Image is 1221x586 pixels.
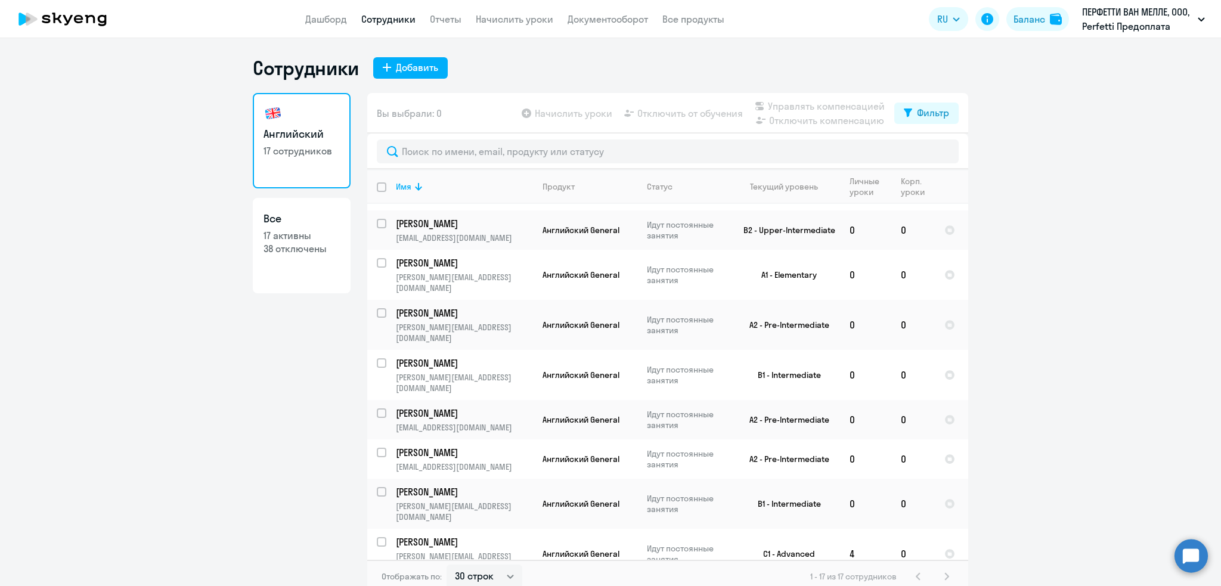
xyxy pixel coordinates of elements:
p: Идут постоянные занятия [647,543,729,565]
p: Идут постоянные занятия [647,493,729,514]
td: 0 [840,439,891,479]
button: Балансbalance [1006,7,1069,31]
td: A1 - Elementary [729,250,840,300]
p: [EMAIL_ADDRESS][DOMAIN_NAME] [396,422,532,433]
p: [PERSON_NAME][EMAIL_ADDRESS][DOMAIN_NAME] [396,551,532,572]
span: Английский General [543,454,619,464]
td: B2 - Upper-Intermediate [729,210,840,250]
a: [PERSON_NAME] [396,535,532,548]
p: Идут постоянные занятия [647,219,729,241]
td: B1 - Intermediate [729,350,840,400]
td: 0 [891,210,935,250]
span: Английский General [543,225,619,235]
p: [PERSON_NAME] [396,306,531,320]
a: Дашборд [305,13,347,25]
p: Идут постоянные занятия [647,314,729,336]
p: 38 отключены [264,242,340,255]
td: 0 [891,250,935,300]
div: Продукт [543,181,575,192]
button: RU [929,7,968,31]
img: balance [1050,13,1062,25]
td: 0 [891,350,935,400]
p: [PERSON_NAME] [396,356,531,370]
p: [PERSON_NAME][EMAIL_ADDRESS][DOMAIN_NAME] [396,501,532,522]
td: A2 - Pre-Intermediate [729,439,840,479]
p: [PERSON_NAME][EMAIL_ADDRESS][DOMAIN_NAME] [396,372,532,393]
div: Фильтр [917,106,949,120]
td: 0 [840,250,891,300]
td: 0 [840,300,891,350]
span: Английский General [543,548,619,559]
a: [PERSON_NAME] [396,485,532,498]
p: Идут постоянные занятия [647,364,729,386]
a: Все продукты [662,13,724,25]
p: [PERSON_NAME] [396,446,531,459]
p: [PERSON_NAME] [396,407,531,420]
div: Имя [396,181,532,192]
a: Отчеты [430,13,461,25]
a: Документооборот [568,13,648,25]
p: [PERSON_NAME] [396,256,531,269]
div: Добавить [396,60,438,75]
div: Статус [647,181,673,192]
a: Начислить уроки [476,13,553,25]
span: RU [937,12,948,26]
a: Английский17 сотрудников [253,93,351,188]
span: Английский General [543,320,619,330]
p: Идут постоянные занятия [647,264,729,286]
p: [EMAIL_ADDRESS][DOMAIN_NAME] [396,232,532,243]
div: Текущий уровень [739,181,839,192]
a: [PERSON_NAME] [396,256,532,269]
span: Отображать по: [382,571,442,582]
a: [PERSON_NAME] [396,446,532,459]
td: 0 [891,439,935,479]
td: 0 [840,210,891,250]
td: 0 [891,529,935,579]
td: 0 [891,479,935,529]
div: Личные уроки [850,176,891,197]
a: Все17 активны38 отключены [253,198,351,293]
p: ПЕРФЕТТИ ВАН МЕЛЛЕ, ООО, Perfetti Предоплата [1082,5,1193,33]
p: [EMAIL_ADDRESS][DOMAIN_NAME] [396,461,532,472]
span: Английский General [543,414,619,425]
a: [PERSON_NAME] [396,407,532,420]
span: Английский General [543,269,619,280]
a: [PERSON_NAME] [396,306,532,320]
td: C1 - Advanced [729,529,840,579]
h1: Сотрудники [253,56,359,80]
p: [PERSON_NAME] [396,217,531,230]
span: Вы выбрали: 0 [377,106,442,120]
td: 0 [891,300,935,350]
button: Добавить [373,57,448,79]
div: Баланс [1014,12,1045,26]
td: 0 [840,350,891,400]
td: A2 - Pre-Intermediate [729,300,840,350]
a: [PERSON_NAME] [396,217,532,230]
td: 4 [840,529,891,579]
span: Английский General [543,498,619,509]
p: Идут постоянные занятия [647,409,729,430]
p: [PERSON_NAME][EMAIL_ADDRESS][DOMAIN_NAME] [396,322,532,343]
div: Имя [396,181,411,192]
button: Фильтр [894,103,959,124]
a: Сотрудники [361,13,416,25]
h3: Английский [264,126,340,142]
p: [PERSON_NAME] [396,485,531,498]
div: Корп. уроки [901,176,934,197]
td: 0 [891,400,935,439]
span: Английский General [543,370,619,380]
input: Поиск по имени, email, продукту или статусу [377,139,959,163]
p: [PERSON_NAME] [396,535,531,548]
p: [PERSON_NAME][EMAIL_ADDRESS][DOMAIN_NAME] [396,272,532,293]
td: 0 [840,400,891,439]
span: 1 - 17 из 17 сотрудников [810,571,897,582]
div: Текущий уровень [750,181,818,192]
td: 0 [840,479,891,529]
img: english [264,104,283,123]
p: Идут постоянные занятия [647,448,729,470]
h3: Все [264,211,340,227]
a: [PERSON_NAME] [396,356,532,370]
button: ПЕРФЕТТИ ВАН МЕЛЛЕ, ООО, Perfetti Предоплата [1076,5,1211,33]
td: A2 - Pre-Intermediate [729,400,840,439]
